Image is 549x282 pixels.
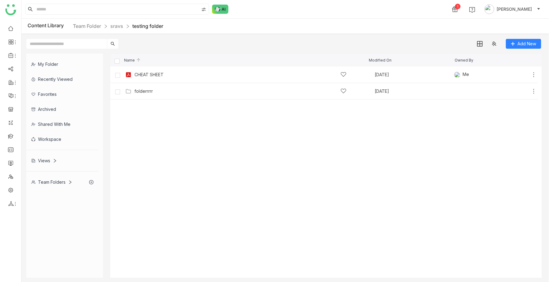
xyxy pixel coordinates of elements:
[454,72,460,78] img: 684a9b3fde261c4b36a3d19f
[375,89,454,93] div: [DATE]
[26,57,98,72] div: My Folder
[73,23,101,29] a: Team Folder
[26,102,98,117] div: Archived
[455,4,460,9] div: 1
[212,5,229,14] img: ask-buddy-normal.svg
[26,72,98,87] div: Recently Viewed
[5,4,16,15] img: logo
[484,4,494,14] img: avatar
[497,6,532,13] span: [PERSON_NAME]
[134,89,153,94] a: folderrrrr
[477,41,483,47] img: grid.svg
[125,72,131,78] img: pdf.svg
[136,58,141,62] img: arrow-up.svg
[31,158,57,163] div: Views
[26,87,98,102] div: Favorites
[28,22,163,30] div: Content Library
[134,72,164,77] a: CHEAT SHEET
[26,132,98,147] div: Workspace
[469,7,475,13] img: help.svg
[31,179,72,185] div: Team Folders
[26,117,98,132] div: Shared with me
[517,40,536,47] span: Add New
[483,4,542,14] button: [PERSON_NAME]
[132,23,163,29] a: testing folder
[375,73,454,77] div: [DATE]
[125,88,131,94] img: Folder
[201,7,206,12] img: search-type.svg
[455,58,473,62] span: Owned By
[454,72,469,78] div: Me
[369,58,392,62] span: Modified On
[124,58,141,62] span: Name
[110,23,123,29] a: sravs
[506,39,541,49] button: Add New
